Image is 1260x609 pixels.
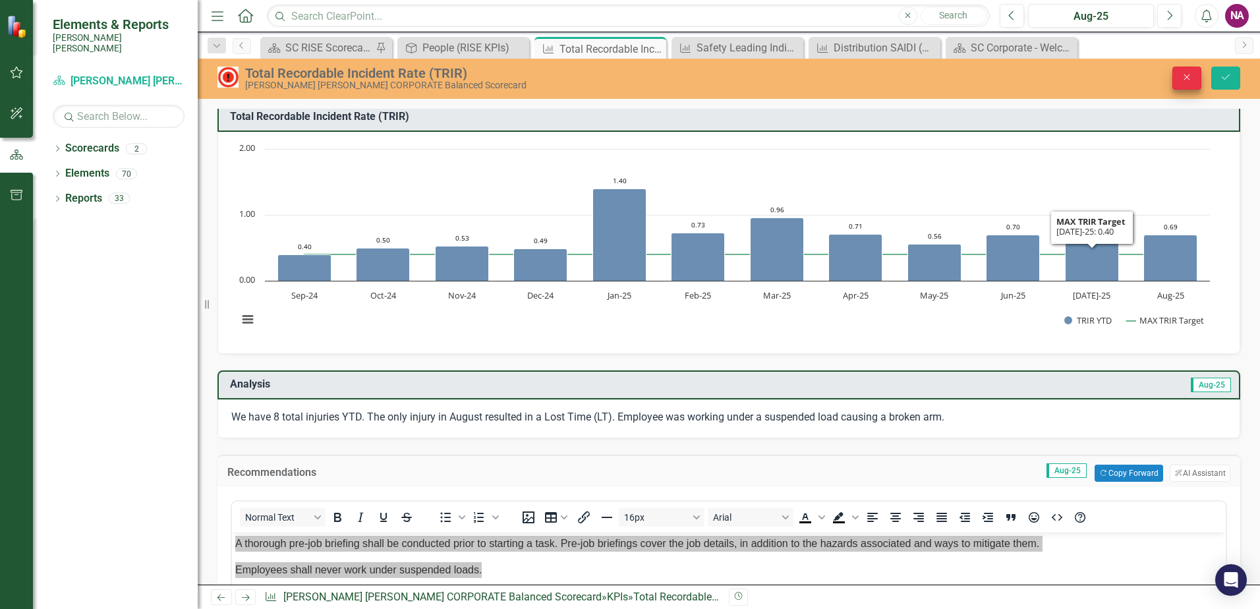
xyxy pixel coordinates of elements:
[770,205,784,214] text: 0.96
[514,248,567,281] path: Dec-24, 0.49. TRIR YTD.
[977,508,999,527] button: Increase indent
[448,289,476,301] text: Nov-24
[264,40,372,56] a: SC RISE Scorecard - Welcome to ClearPoint
[987,235,1040,281] path: Jun-25, 0.7. TRIR YTD.
[1126,314,1205,326] button: Show MAX TRIR Target
[245,512,310,523] span: Normal Text
[675,40,800,56] a: Safety Leading Indicator Reports (LIRs)
[1000,508,1022,527] button: Blockquote
[685,289,711,301] text: Feb-25
[613,176,627,185] text: 1.40
[834,40,937,56] div: Distribution SAIDI (System Average Interruption Duration Index)
[1073,289,1110,301] text: [DATE]-25
[53,105,185,128] input: Search Below...
[920,289,948,301] text: May-25
[7,15,30,38] img: ClearPoint Strategy
[1066,235,1119,281] path: Jul-25, 0.6926. TRIR YTD.
[1000,289,1025,301] text: Jun-25
[227,467,554,478] h3: Recommendations
[349,508,372,527] button: Italic
[954,508,976,527] button: Decrease indent
[357,248,410,281] path: Oct-24, 0.5. TRIR YTD.
[596,508,618,527] button: Horizontal line
[534,236,548,245] text: 0.49
[264,590,719,605] div: » »
[239,274,255,285] text: 0.00
[65,191,102,206] a: Reports
[65,141,119,156] a: Scorecards
[245,80,791,90] div: [PERSON_NAME] [PERSON_NAME] CORPORATE Balanced Scorecard
[3,3,990,19] p: A thorough pre-job briefing shall be conducted prior to starting a task. Pre-job briefings cover ...
[267,5,990,28] input: Search ClearPoint...
[843,289,869,301] text: Apr-25
[593,188,646,281] path: Jan-25, 1.4. TRIR YTD.
[884,508,907,527] button: Align center
[1225,4,1249,28] button: NA
[436,246,489,281] path: Nov-24, 0.53. TRIR YTD.
[928,231,942,241] text: 0.56
[291,289,318,301] text: Sep-24
[931,508,953,527] button: Justify
[53,16,185,32] span: Elements & Reports
[1157,289,1184,301] text: Aug-25
[633,591,807,603] div: Total Recordable Incident Rate (TRIR)
[422,40,526,56] div: People (RISE KPIs)
[1069,508,1091,527] button: Help
[3,30,990,45] p: Employees shall never work under suspended loads.
[1085,222,1099,231] text: 0.69
[907,508,930,527] button: Align right
[971,40,1074,56] div: SC Corporate - Welcome to ClearPoint
[53,74,185,89] a: [PERSON_NAME] [PERSON_NAME] CORPORATE Balanced Scorecard
[812,40,937,56] a: Distribution SAIDI (System Average Interruption Duration Index)
[1215,564,1247,596] div: Open Intercom Messenger
[540,508,572,527] button: Table
[245,66,791,80] div: Total Recordable Incident Rate (TRIR)
[607,591,628,603] a: KPIs
[298,242,312,251] text: 0.40
[231,410,1226,425] p: We have 8 total injuries YTD. The only injury in August resulted in a Lost Time (LT). Employee wa...
[372,508,395,527] button: Underline
[1144,235,1197,281] path: Aug-25, 0.6943. TRIR YTD.
[949,40,1074,56] a: SC Corporate - Welcome to ClearPoint
[240,508,326,527] button: Block Normal Text
[861,508,884,527] button: Align left
[231,142,1217,340] svg: Interactive chart
[908,244,961,281] path: May-25, 0.56. TRIR YTD.
[230,111,1232,123] h3: Total Recordable Incident Rate (TRIR)​
[231,142,1226,340] div: Chart. Highcharts interactive chart.
[708,508,793,527] button: Font Arial
[828,508,861,527] div: Background color Black
[376,235,390,245] text: 0.50
[1028,4,1154,28] button: Aug-25
[559,41,663,57] div: Total Recordable Incident Rate (TRIR)
[691,220,705,229] text: 0.73
[395,508,418,527] button: Strikethrough
[763,289,791,301] text: Mar-25
[672,233,725,281] path: Feb-25, 0.73. TRIR YTD.
[370,289,397,301] text: Oct-24
[1191,378,1231,392] span: Aug-25
[126,143,147,154] div: 2
[606,289,631,301] text: Jan-25
[53,32,185,54] small: [PERSON_NAME] [PERSON_NAME]
[283,591,602,603] a: [PERSON_NAME] [PERSON_NAME] CORPORATE Balanced Scorecard
[697,40,800,56] div: Safety Leading Indicator Reports (LIRs)
[1064,314,1112,326] button: Show TRIR YTD
[1006,222,1020,231] text: 0.70
[217,67,239,88] img: Above MAX Target
[278,254,331,281] path: Sep-24, 0.4. TRIR YTD.
[1170,465,1230,482] button: AI Assistant
[468,508,501,527] div: Numbered list
[65,166,109,181] a: Elements
[751,217,804,281] path: Mar-25, 0.96. TRIR YTD.
[239,208,255,219] text: 1.00
[109,193,130,204] div: 33
[285,40,372,56] div: SC RISE Scorecard - Welcome to ClearPoint
[829,234,882,281] path: Apr-25, 0.71. TRIR YTD.
[794,508,827,527] div: Text color Black
[116,168,137,179] div: 70
[619,508,704,527] button: Font size 16px
[527,289,554,301] text: Dec-24
[1164,222,1178,231] text: 0.69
